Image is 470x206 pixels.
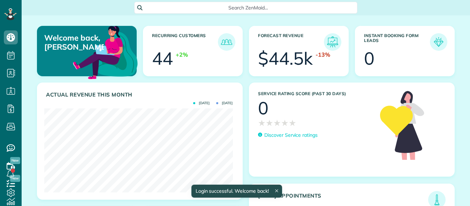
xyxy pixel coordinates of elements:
[10,157,20,164] span: New
[258,91,373,96] h3: Service Rating score (past 30 days)
[326,35,340,49] img: icon_forecast_revenue-8c13a41c7ed35a8dcfafea3cbb826a0462acb37728057bba2d056411b612bbbe.png
[71,18,139,86] img: dashboard_welcome-42a62b7d889689a78055ac9021e634bf52bae3f8056760290aed330b23ab8690.png
[220,35,234,49] img: icon_recurring_customers-cf858462ba22bcd05b5a5880d41d6543d210077de5bb9ebc9590e49fd87d84ed.png
[289,117,296,129] span: ★
[258,33,324,51] h3: Forecast Revenue
[44,33,104,52] p: Welcome back, [PERSON_NAME]!
[258,132,318,139] a: Discover Service ratings
[193,101,210,105] span: [DATE]
[191,185,282,198] div: Login successful. Welcome back!
[364,33,430,51] h3: Instant Booking Form Leads
[152,50,173,67] div: 44
[273,117,281,129] span: ★
[176,51,188,59] div: +2%
[152,33,218,51] h3: Recurring Customers
[216,101,233,105] span: [DATE]
[432,35,446,49] img: icon_form_leads-04211a6a04a5b2264e4ee56bc0799ec3eb69b7e499cbb523a139df1d13a81ae0.png
[258,50,313,67] div: $44.5k
[364,50,374,67] div: 0
[264,132,318,139] p: Discover Service ratings
[46,92,235,98] h3: Actual Revenue this month
[316,51,330,59] div: -13%
[258,117,266,129] span: ★
[266,117,273,129] span: ★
[281,117,289,129] span: ★
[258,99,268,117] div: 0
